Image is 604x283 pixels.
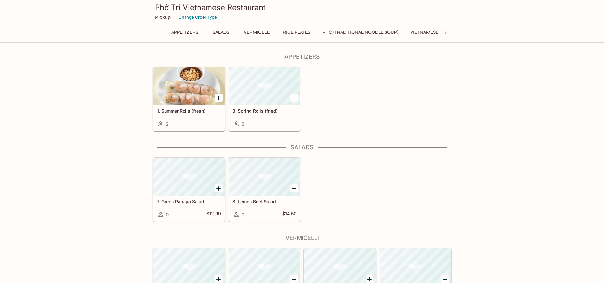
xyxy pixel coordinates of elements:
[228,67,301,131] a: 3. Spring Rolls (fried)2
[215,94,223,102] button: Add 1. Summer Rolls (fresh)
[166,121,169,127] span: 2
[240,28,274,37] button: Vermicelli
[176,12,220,22] button: Change Order Type
[155,14,171,20] p: Pickup
[153,158,225,196] div: 7. Green Papaya Salad
[168,28,202,37] button: Appetizers
[232,108,296,113] h5: 3. Spring Rolls (fried)
[153,158,225,222] a: 7. Green Papaya Salad0$12.99
[229,158,300,196] div: 8. Lemon Beef Salad
[279,28,314,37] button: Rice Plates
[319,28,402,37] button: Pho (Traditional Noodle Soup)
[290,94,298,102] button: Add 3. Spring Rolls (fried)
[228,158,301,222] a: 8. Lemon Beef Salad0$14.50
[155,3,449,12] h3: Phở Trí Vietnamese Restaurant
[206,211,221,218] h5: $12.99
[407,28,474,37] button: Vietnamese Sandwiches
[290,184,298,192] button: Add 8. Lemon Beef Salad
[215,275,223,283] button: Add 26. Sirloin Pork Slices Vermicelli
[153,67,225,105] div: 1. Summer Rolls (fresh)
[157,108,221,113] h5: 1. Summer Rolls (fresh)
[232,199,296,204] h5: 8. Lemon Beef Salad
[153,53,452,60] h4: Appetizers
[282,211,296,218] h5: $14.50
[290,275,298,283] button: Add 27. Sirloin Pork Slice & Shrimp Vermicelli
[157,199,221,204] h5: 7. Green Papaya Salad
[153,67,225,131] a: 1. Summer Rolls (fresh)2
[241,121,244,127] span: 2
[241,212,244,218] span: 0
[229,67,300,105] div: 3. Spring Rolls (fried)
[207,28,235,37] button: Salads
[166,212,169,218] span: 0
[441,275,449,283] button: Add 29. Chicken Lemongrass Vermicelli
[153,235,452,241] h4: Vermicelli
[215,184,223,192] button: Add 7. Green Papaya Salad
[153,144,452,151] h4: Salads
[366,275,373,283] button: Add 28. BBQ Chicken Vermicelli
